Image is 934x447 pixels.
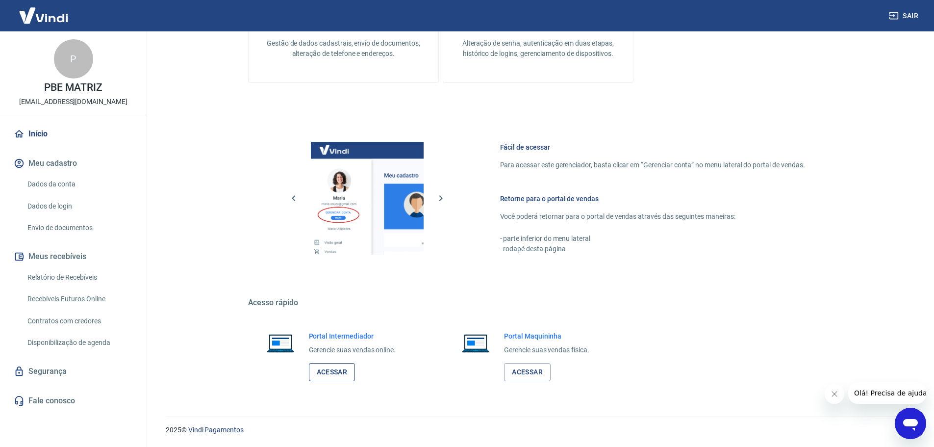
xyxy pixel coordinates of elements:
[6,7,82,15] span: Olá! Precisa de ajuda?
[504,345,589,355] p: Gerencie suas vendas física.
[264,38,423,59] p: Gestão de dados cadastrais, envio de documentos, alteração de telefone e endereços.
[24,333,135,353] a: Disponibilização de agenda
[54,39,93,79] div: P
[309,363,355,381] a: Acessar
[455,331,496,355] img: Imagem de um notebook aberto
[504,331,589,341] h6: Portal Maquininha
[459,38,617,59] p: Alteração de senha, autenticação em duas etapas, histórico de logins, gerenciamento de dispositivos.
[500,142,805,152] h6: Fácil de acessar
[44,82,102,93] p: PBE MATRIZ
[24,196,135,216] a: Dados de login
[504,363,551,381] a: Acessar
[500,244,805,254] p: - rodapé desta página
[500,194,805,204] h6: Retorne para o portal de vendas
[12,361,135,382] a: Segurança
[248,298,829,308] h5: Acesso rápido
[848,382,926,404] iframe: Mensagem da empresa
[887,7,922,25] button: Sair
[188,426,244,434] a: Vindi Pagamentos
[12,0,76,30] img: Vindi
[24,289,135,309] a: Recebíveis Futuros Online
[24,174,135,194] a: Dados da conta
[24,311,135,331] a: Contratos com credores
[19,97,127,107] p: [EMAIL_ADDRESS][DOMAIN_NAME]
[311,142,424,255] img: Imagem da dashboard mostrando o botão de gerenciar conta na sidebar no lado esquerdo
[12,390,135,412] a: Fale conosco
[166,425,910,435] p: 2025 ©
[895,408,926,439] iframe: Botão para abrir a janela de mensagens
[12,123,135,145] a: Início
[500,160,805,170] p: Para acessar este gerenciador, basta clicar em “Gerenciar conta” no menu lateral do portal de ven...
[24,218,135,238] a: Envio de documentos
[500,211,805,222] p: Você poderá retornar para o portal de vendas através das seguintes maneiras:
[309,331,396,341] h6: Portal Intermediador
[260,331,301,355] img: Imagem de um notebook aberto
[825,384,844,404] iframe: Fechar mensagem
[24,267,135,288] a: Relatório de Recebíveis
[12,246,135,267] button: Meus recebíveis
[309,345,396,355] p: Gerencie suas vendas online.
[12,153,135,174] button: Meu cadastro
[500,234,805,244] p: - parte inferior do menu lateral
